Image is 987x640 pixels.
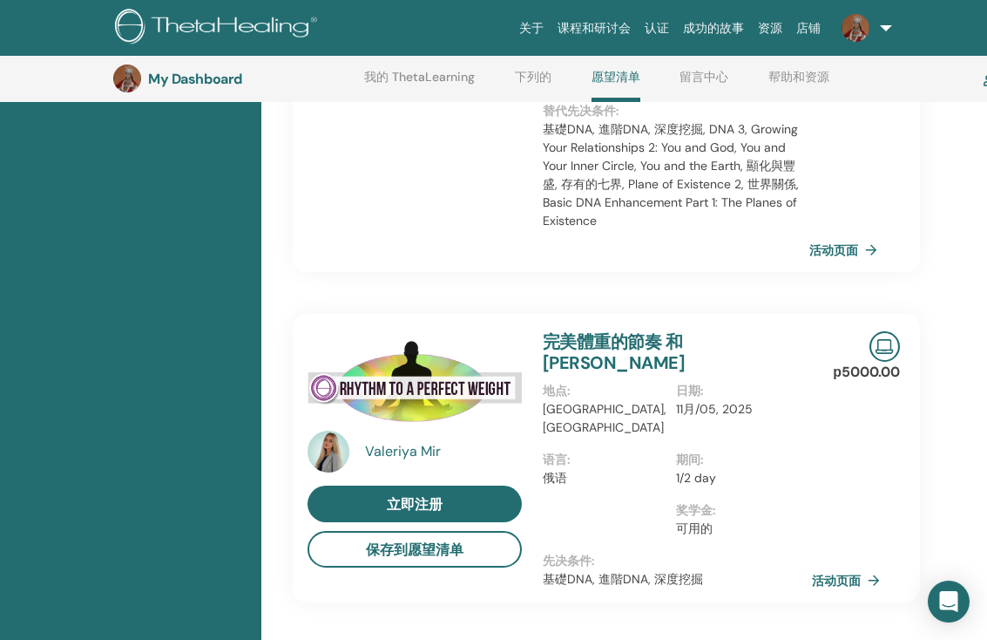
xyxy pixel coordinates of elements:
[115,9,323,48] img: logo.png
[113,65,141,92] img: default.jpg
[365,441,526,462] a: Valeriya Mir
[679,70,728,98] a: 留言中心
[543,451,666,469] p: 语言 :
[751,12,789,44] a: 资源
[676,451,799,469] p: 期间 :
[768,70,829,98] a: 帮助和资源
[512,12,551,44] a: 关于
[833,362,900,383] p: р5000.00
[543,570,809,589] p: 基礎DNA, 進階DNA, 深度挖掘
[543,330,685,374] a: 完美體重的節奏 和 [PERSON_NAME]
[928,581,970,623] div: Open Intercom Messenger
[543,120,809,230] p: 基礎DNA, 進階DNA, 深度挖掘, DNA 3, Growing Your Relationships 2: You and God, You and Your Inner Circle, ...
[515,70,551,98] a: 下列的
[842,14,869,42] img: default.jpg
[551,12,638,44] a: 课程和研讨会
[638,12,676,44] a: 认证
[543,469,666,487] p: 俄语
[364,70,475,98] a: 我的 ThetaLearning
[676,501,799,520] p: 奖学金 :
[676,520,799,538] p: 可用的
[543,102,809,120] p: 替代先决条件 :
[308,331,522,436] img: 完美體重的節奏
[543,552,809,570] p: 先决条件 :
[869,331,900,362] img: Live Online Seminar
[809,237,884,263] a: 活动页面
[676,12,751,44] a: 成功的故事
[308,531,522,568] button: 保存到愿望清单
[676,469,799,487] p: 1/2 day
[148,71,322,87] h3: My Dashboard
[308,431,349,473] img: default.jpg
[543,382,666,400] p: 地点 :
[789,12,828,44] a: 店铺
[387,495,443,514] span: 立即注册
[812,568,887,594] a: 活动页面
[676,382,799,400] p: 日期 :
[592,70,640,102] a: 愿望清单
[676,400,799,419] p: 11月/05, 2025
[543,400,666,437] p: [GEOGRAPHIC_DATA], [GEOGRAPHIC_DATA]
[308,486,522,522] a: 立即注册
